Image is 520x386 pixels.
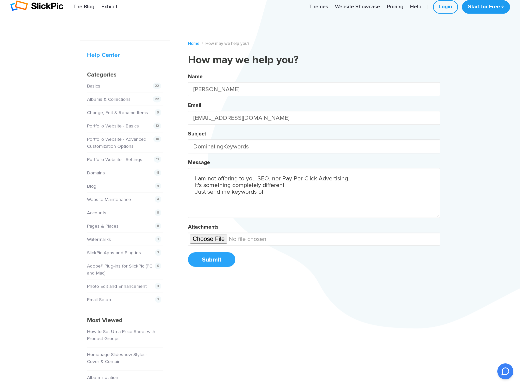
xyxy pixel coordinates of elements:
a: Domains [87,170,105,176]
label: Subject [188,130,206,137]
a: Pages & Places [87,223,119,229]
span: 8 [155,223,161,229]
span: 4 [155,196,161,203]
a: Portfolio Website - Basics [87,123,139,129]
button: NameEmailSubjectMessageAttachmentsSubmit [188,71,440,274]
span: How may we help you? [205,41,249,46]
a: Watermarks [87,237,111,242]
input: Your Email [188,111,440,125]
label: Email [188,102,201,108]
span: 10 [153,136,161,142]
span: 3 [155,283,161,289]
span: 22 [153,83,161,89]
a: Accounts [87,210,106,216]
span: 9 [155,109,161,116]
input: Your Name [188,82,440,96]
h4: Categories [87,70,163,79]
input: Your Subject [188,139,440,153]
span: 8 [155,209,161,216]
span: 12 [153,122,161,129]
span: / [202,41,203,46]
button: Submit [188,252,235,267]
a: Albums & Collections [87,96,131,102]
a: Homepage Slideshow Styles: Cover & Contain [87,352,147,364]
a: SlickPic Apps and Plug-ins [87,250,141,256]
span: 7 [155,296,161,303]
a: Portfolio Website - Settings [87,157,142,162]
a: Adobe® Plug-Ins for SlickPic (PC and Mac) [87,263,152,276]
h4: Most Viewed [87,316,163,325]
a: Website Maintenance [87,197,131,202]
a: Help Center [87,51,120,59]
a: How to Set Up a Price Sheet with Product Groups [87,329,155,341]
input: undefined [188,233,440,246]
a: Change, Edit & Rename Items [87,110,148,115]
span: 7 [155,236,161,243]
a: Portfolio Website - Advanced Customization Options [87,136,146,149]
span: 11 [154,169,161,176]
a: Blog [87,183,96,189]
span: 6 [155,263,161,269]
span: 22 [153,96,161,102]
a: Basics [87,83,100,89]
span: 17 [154,156,161,163]
a: Email Setup [87,297,111,302]
a: Home [188,41,199,46]
a: Album Isolation [87,375,118,380]
label: Message [188,159,210,166]
label: Attachments [188,224,219,230]
span: 4 [155,183,161,189]
h1: How may we help you? [188,54,440,67]
a: Photo Edit and Enhancement [87,284,147,289]
span: 7 [155,249,161,256]
label: Name [188,73,203,80]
